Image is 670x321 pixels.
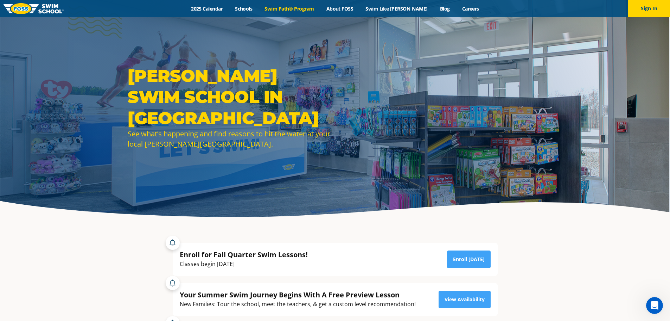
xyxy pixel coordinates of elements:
[447,251,491,268] a: Enroll [DATE]
[259,5,320,12] a: Swim Path® Program
[359,5,434,12] a: Swim Like [PERSON_NAME]
[320,5,359,12] a: About FOSS
[180,300,416,309] div: New Families: Tour the school, meet the teachers, & get a custom level recommendation!
[646,297,663,314] iframe: Intercom live chat
[180,290,416,300] div: Your Summer Swim Journey Begins With A Free Preview Lesson
[4,3,64,14] img: FOSS Swim School Logo
[439,291,491,308] a: View Availability
[434,5,456,12] a: Blog
[128,129,332,149] div: See what’s happening and find reasons to hit the water at your local [PERSON_NAME][GEOGRAPHIC_DATA].
[229,5,259,12] a: Schools
[185,5,229,12] a: 2025 Calendar
[456,5,485,12] a: Careers
[180,250,308,259] div: Enroll for Fall Quarter Swim Lessons!
[128,65,332,129] h1: [PERSON_NAME] Swim School in [GEOGRAPHIC_DATA]
[180,259,308,269] div: Classes begin [DATE]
